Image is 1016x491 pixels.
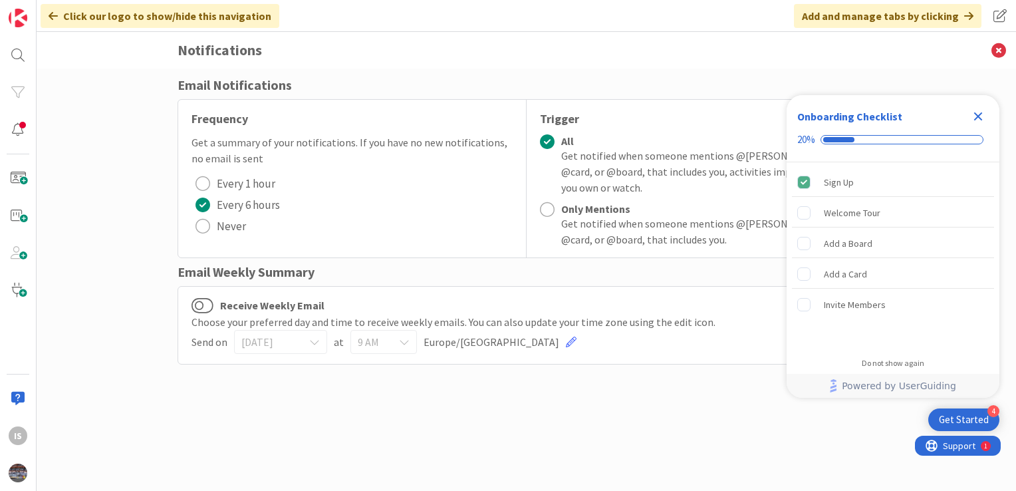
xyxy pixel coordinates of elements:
span: Powered by UserGuiding [842,378,956,394]
div: Sign Up [824,174,854,190]
h3: Notifications [178,32,876,69]
span: Europe/[GEOGRAPHIC_DATA] [424,334,559,350]
div: Add and manage tabs by clicking [794,4,981,28]
div: 20% [797,134,815,146]
a: Powered by UserGuiding [793,374,993,398]
div: Add a Board [824,236,872,251]
div: Checklist Container [787,95,999,398]
div: Onboarding Checklist [797,108,902,124]
button: Never [191,216,250,237]
div: Frequency [191,110,513,128]
div: Checklist progress: 20% [797,134,989,146]
div: Click our logo to show/hide this navigation [41,4,279,28]
span: [DATE] [241,333,297,351]
div: Sign Up is complete. [792,168,994,197]
div: Checklist items [787,162,999,349]
div: Email Notifications [178,75,876,95]
div: Get Started [939,413,989,426]
span: Support [28,2,61,18]
span: Every 1 hour [217,174,275,194]
div: Get a summary of your notifications. If you have no new notifications, no email is sent [191,134,513,166]
div: Welcome Tour [824,205,880,221]
button: Receive Weekly Email [191,297,213,314]
div: Add a Card is incomplete. [792,259,994,289]
button: Every 1 hour [191,173,279,194]
div: 1 [69,5,72,16]
div: Trigger [540,110,862,128]
div: Do not show again [862,358,924,369]
div: 4 [987,405,999,417]
div: Footer [787,374,999,398]
div: Invite Members is incomplete. [792,290,994,319]
span: Never [217,216,246,236]
span: Send on [191,334,227,350]
span: at [334,334,344,350]
div: Close Checklist [967,106,989,127]
div: Email Weekly Summary [178,262,876,282]
img: avatar [9,464,27,482]
span: 9 AM [358,333,387,351]
div: Only Mentions [561,202,862,216]
div: Is [9,426,27,445]
div: Invite Members [824,297,886,313]
div: Add a Board is incomplete. [792,229,994,258]
img: Visit kanbanzone.com [9,9,27,27]
div: All [561,134,862,148]
div: Open Get Started checklist, remaining modules: 4 [928,409,999,431]
span: Every 6 hours [217,195,280,215]
div: Choose your preferred day and time to receive weekly emails. You can also update your time zone u... [191,314,862,330]
button: Every 6 hours [191,194,284,216]
div: Welcome Tour is incomplete. [792,198,994,228]
div: Get notified when someone mentions @[PERSON_NAME] s, @card, or @board, that includes you. [561,216,862,247]
div: Add a Card [824,266,867,282]
div: Get notified when someone mentions @[PERSON_NAME] s, @card, or @board, that includes you, activit... [561,148,862,196]
label: Receive Weekly Email [191,297,324,314]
